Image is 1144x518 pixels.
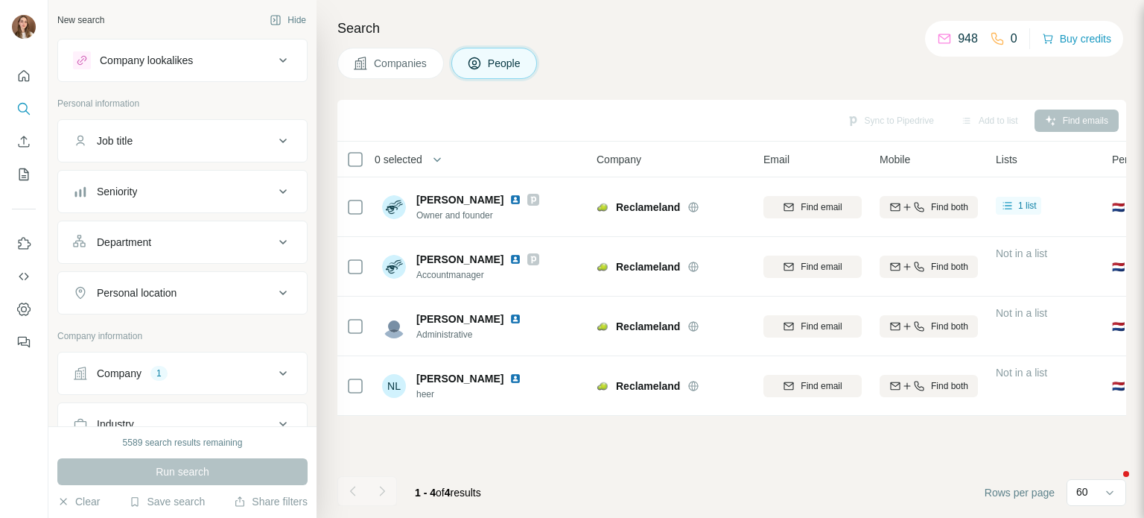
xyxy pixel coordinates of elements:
button: Personal location [58,275,307,311]
span: Reclameland [616,200,680,215]
span: of [436,487,445,499]
img: Avatar [382,255,406,279]
span: 🇳🇱 [1112,259,1125,274]
span: [PERSON_NAME] [416,252,503,267]
button: Find email [763,375,862,397]
span: Reclameland [616,319,680,334]
span: Not in a list [996,247,1047,259]
img: LinkedIn logo [509,313,521,325]
div: Seniority [97,184,137,199]
button: Find both [880,375,978,397]
button: Use Surfe on LinkedIn [12,230,36,257]
button: Dashboard [12,296,36,323]
span: Company [597,152,641,167]
span: 1 - 4 [415,487,436,499]
span: Mobile [880,152,910,167]
span: Administrative [416,328,527,341]
span: People [488,56,522,71]
img: Logo of Reclameland [597,201,608,213]
button: Search [12,95,36,122]
button: Find email [763,256,862,278]
span: Find email [801,320,842,333]
span: Find both [931,260,968,274]
div: Company lookalikes [100,53,193,68]
button: Find both [880,256,978,278]
button: Hide [259,9,317,31]
span: Companies [374,56,428,71]
div: Department [97,235,151,250]
span: heer [416,388,527,401]
img: Avatar [382,195,406,219]
div: NL [382,374,406,398]
p: 0 [1011,30,1017,48]
p: 948 [958,30,978,48]
p: Company information [57,329,308,343]
img: Avatar [12,15,36,39]
button: Find email [763,196,862,218]
button: Industry [58,406,307,442]
span: 🇳🇱 [1112,200,1125,215]
button: Company1 [58,356,307,391]
img: Logo of Reclameland [597,320,608,332]
span: 4 [445,487,451,499]
p: 60 [1076,484,1088,499]
iframe: Intercom live chat [1093,467,1129,503]
span: Lists [996,152,1017,167]
img: LinkedIn logo [509,194,521,206]
span: Find email [801,200,842,214]
span: Email [763,152,789,167]
span: Find both [931,200,968,214]
button: Seniority [58,174,307,209]
span: Not in a list [996,367,1047,379]
span: Reclameland [616,259,680,274]
span: [PERSON_NAME] [416,192,503,207]
img: LinkedIn logo [509,373,521,385]
div: Company [97,366,142,381]
img: Avatar [382,315,406,338]
img: Logo of Reclameland [597,261,608,273]
img: LinkedIn logo [509,253,521,265]
button: Find email [763,315,862,338]
div: Personal location [97,285,177,300]
span: Reclameland [616,379,680,394]
button: My lists [12,161,36,188]
span: Find email [801,260,842,274]
div: New search [57,13,104,27]
button: Save search [129,494,205,509]
span: 0 selected [375,152,422,167]
div: Industry [97,417,134,432]
button: Quick start [12,63,36,89]
h4: Search [337,18,1126,39]
span: Not in a list [996,307,1047,319]
span: Find both [931,320,968,333]
img: Logo of Reclameland [597,380,608,392]
button: Find both [880,196,978,218]
span: Accountmanager [416,268,539,282]
p: Personal information [57,97,308,110]
button: Company lookalikes [58,42,307,78]
button: Enrich CSV [12,128,36,155]
div: 1 [150,367,168,380]
span: Find both [931,379,968,393]
span: [PERSON_NAME] [416,312,503,326]
button: Share filters [234,494,308,509]
button: Buy credits [1042,28,1111,49]
button: Department [58,224,307,260]
span: Rows per page [985,485,1055,500]
span: results [415,487,481,499]
div: Job title [97,133,133,148]
button: Find both [880,315,978,338]
span: Find email [801,379,842,393]
button: Use Surfe API [12,263,36,290]
button: Feedback [12,329,36,356]
span: [PERSON_NAME] [416,371,503,386]
div: 5589 search results remaining [123,436,243,449]
span: 🇳🇱 [1112,319,1125,334]
button: Job title [58,123,307,159]
button: Clear [57,494,100,509]
span: 1 list [1018,199,1037,212]
span: Owner and founder [416,209,539,222]
span: 🇳🇱 [1112,379,1125,394]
